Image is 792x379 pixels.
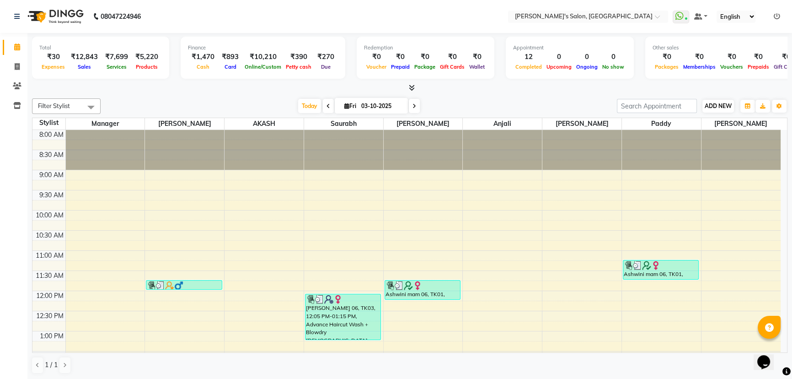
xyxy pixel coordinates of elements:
[623,260,698,279] div: Ashwini mam 06, TK01, 11:15 AM-11:45 AM, Child BOY Haircut [DEMOGRAPHIC_DATA] (up To 10 Years)
[513,52,544,62] div: 12
[284,64,314,70] span: Petty cash
[39,52,67,62] div: ₹30
[38,352,65,361] div: 1:30 PM
[600,64,626,70] span: No show
[34,211,65,220] div: 10:00 AM
[132,52,162,62] div: ₹5,220
[364,64,389,70] span: Voucher
[38,102,70,109] span: Filter Stylist
[45,360,58,370] span: 1 / 1
[37,170,65,180] div: 9:00 AM
[389,52,412,62] div: ₹0
[389,64,412,70] span: Prepaid
[225,118,304,130] span: AKASH
[34,311,65,321] div: 12:30 PM
[101,4,141,29] b: 08047224946
[574,52,600,62] div: 0
[681,52,718,62] div: ₹0
[702,100,734,113] button: ADD NEW
[542,118,621,130] span: [PERSON_NAME]
[544,64,574,70] span: Upcoming
[718,64,745,70] span: Vouchers
[574,64,600,70] span: Ongoing
[222,64,239,70] span: Card
[34,271,65,281] div: 11:30 AM
[34,291,65,301] div: 12:00 PM
[705,103,732,109] span: ADD NEW
[188,44,338,52] div: Finance
[513,64,544,70] span: Completed
[145,118,224,130] span: [PERSON_NAME]
[38,331,65,341] div: 1:00 PM
[298,99,321,113] span: Today
[39,64,67,70] span: Expenses
[385,281,460,299] div: Ashwini mam 06, TK01, 11:45 AM-12:15 PM, Classic Hair Cut
[305,294,380,340] div: [PERSON_NAME] 06, TK03, 12:05 PM-01:15 PM, Advance Haircut Wash + Blowdry [DEMOGRAPHIC_DATA]
[34,231,65,240] div: 10:30 AM
[188,52,218,62] div: ₹1,470
[544,52,574,62] div: 0
[600,52,626,62] div: 0
[23,4,86,29] img: logo
[513,44,626,52] div: Appointment
[67,52,102,62] div: ₹12,843
[364,52,389,62] div: ₹0
[218,52,242,62] div: ₹893
[34,251,65,260] div: 11:00 AM
[745,64,771,70] span: Prepaids
[342,103,359,109] span: Fri
[622,118,701,130] span: Paddy
[681,64,718,70] span: Memberships
[745,52,771,62] div: ₹0
[653,64,681,70] span: Packages
[37,130,65,140] div: 8:00 AM
[75,64,93,70] span: Sales
[463,118,542,130] span: Anjali
[284,52,314,62] div: ₹390
[242,52,284,62] div: ₹10,210
[467,64,487,70] span: Wallet
[39,44,162,52] div: Total
[242,64,284,70] span: Online/Custom
[37,150,65,160] div: 8:30 AM
[134,64,160,70] span: Products
[617,99,697,113] input: Search Appointment
[146,281,221,289] div: dummy 03, TK02, 11:45 AM-12:00 PM, EYE+UPPER LIP
[319,64,333,70] span: Due
[314,52,338,62] div: ₹270
[438,52,467,62] div: ₹0
[701,118,781,130] span: [PERSON_NAME]
[412,52,438,62] div: ₹0
[66,118,145,130] span: Manager
[412,64,438,70] span: Package
[467,52,487,62] div: ₹0
[364,44,487,52] div: Redemption
[304,118,383,130] span: Saurabh
[754,342,783,370] iframe: chat widget
[32,118,65,128] div: Stylist
[718,52,745,62] div: ₹0
[653,52,681,62] div: ₹0
[384,118,463,130] span: [PERSON_NAME]
[37,190,65,200] div: 9:30 AM
[104,64,129,70] span: Services
[194,64,212,70] span: Cash
[438,64,467,70] span: Gift Cards
[359,99,404,113] input: 2025-10-03
[102,52,132,62] div: ₹7,699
